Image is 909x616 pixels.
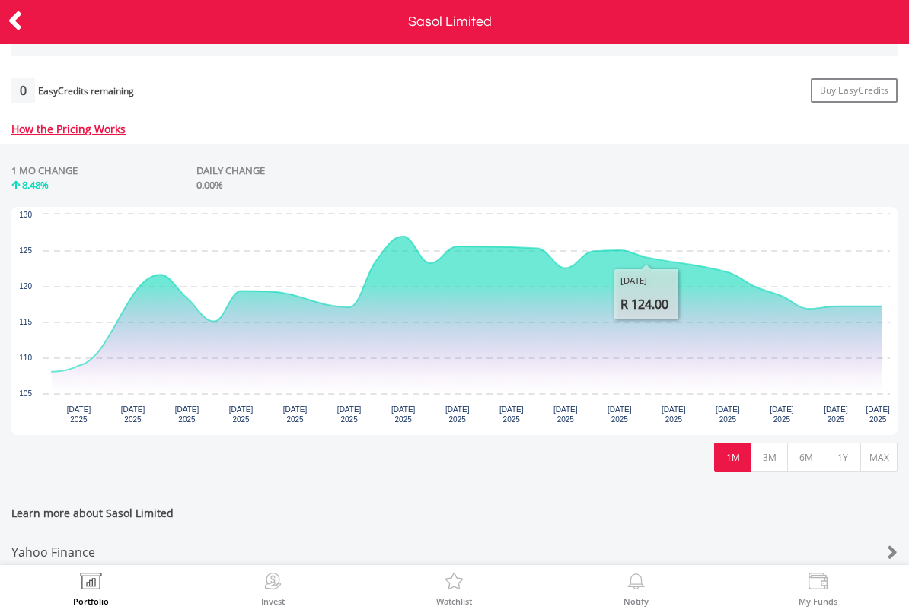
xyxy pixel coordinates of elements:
text: [DATE] 2025 [67,405,91,424]
text: [DATE] 2025 [445,405,470,424]
div: Chart. Highcharts interactive chart. [11,207,898,435]
div: DAILY CHANGE [196,164,418,178]
a: How the Pricing Works [11,122,126,136]
text: [DATE] 2025 [608,405,632,424]
text: 115 [19,318,32,326]
span: 8.48% [22,178,49,192]
img: View Notifications [624,573,648,594]
a: Yahoo Finance [11,532,898,573]
text: 105 [19,389,32,398]
text: 110 [19,354,32,362]
div: 1 MO CHANGE [11,164,78,178]
text: [DATE] 2025 [553,405,578,424]
text: [DATE] 2025 [770,405,794,424]
text: 120 [19,282,32,291]
text: [DATE] 2025 [662,405,686,424]
label: Notify [624,597,649,605]
label: My Funds [799,597,837,605]
a: Invest [261,573,285,605]
text: [DATE] 2025 [337,405,362,424]
img: View Funds [806,573,830,594]
text: [DATE] 2025 [121,405,145,424]
text: [DATE] 2025 [229,405,254,424]
text: [DATE] 2025 [824,405,848,424]
text: [DATE] 2025 [175,405,199,424]
button: 3M [751,443,788,472]
label: Invest [261,597,285,605]
div: EasyCredits remaining [38,86,134,99]
a: My Funds [799,573,837,605]
a: Buy EasyCredits [811,78,898,103]
button: 1M [714,443,751,472]
img: View Portfolio [79,573,103,594]
label: Watchlist [436,597,472,605]
a: Portfolio [73,573,109,605]
text: [DATE] 2025 [499,405,524,424]
text: [DATE] 2025 [391,405,416,424]
div: 0 [11,78,35,103]
text: [DATE] 2025 [716,405,740,424]
label: Portfolio [73,597,109,605]
div: Yahoo Finance [11,532,824,573]
img: Watchlist [442,573,466,594]
span: Learn more about Sasol Limited [11,506,898,532]
a: Watchlist [436,573,472,605]
button: 1Y [824,443,861,472]
button: MAX [860,443,898,472]
a: Notify [624,573,649,605]
text: 125 [19,246,32,255]
text: 130 [19,211,32,219]
svg: Interactive chart [11,207,898,435]
text: [DATE] 2025 [283,405,308,424]
text: [DATE] 2025 [866,405,890,424]
img: Invest Now [261,573,285,594]
button: 6M [787,443,824,472]
span: 0.00% [196,178,223,192]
